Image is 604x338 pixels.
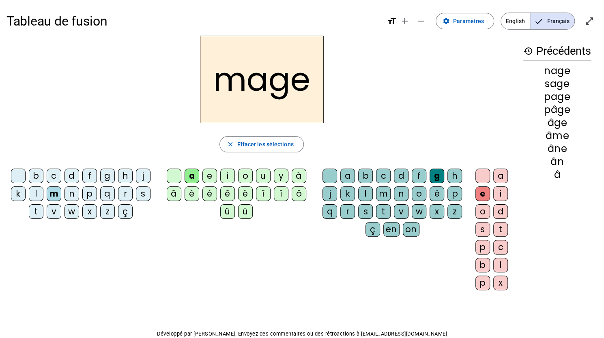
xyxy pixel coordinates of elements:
[118,204,133,219] div: ç
[453,16,484,26] span: Paramètres
[256,169,271,183] div: u
[292,186,306,201] div: ô
[238,204,253,219] div: ü
[82,186,97,201] div: p
[412,204,426,219] div: w
[413,13,429,29] button: Diminuer la taille de la police
[475,222,490,237] div: s
[403,222,419,237] div: on
[523,118,591,128] div: âge
[238,169,253,183] div: o
[340,186,355,201] div: k
[6,8,380,34] h1: Tableau de fusion
[118,186,133,201] div: r
[523,170,591,180] div: â
[226,141,234,148] mat-icon: close
[340,204,355,219] div: r
[523,131,591,141] div: âme
[412,186,426,201] div: o
[185,186,199,201] div: è
[358,169,373,183] div: b
[47,186,61,201] div: m
[530,13,574,29] span: Français
[82,169,97,183] div: f
[219,136,303,152] button: Effacer les sélections
[523,66,591,76] div: nage
[100,169,115,183] div: g
[523,92,591,102] div: page
[136,169,150,183] div: j
[430,186,444,201] div: é
[493,169,508,183] div: a
[292,169,306,183] div: à
[274,169,288,183] div: y
[493,240,508,255] div: c
[237,139,293,149] span: Effacer les sélections
[136,186,150,201] div: s
[202,169,217,183] div: e
[47,204,61,219] div: v
[501,13,575,30] mat-button-toggle-group: Language selection
[412,169,426,183] div: f
[220,169,235,183] div: i
[185,169,199,183] div: a
[64,186,79,201] div: n
[322,204,337,219] div: q
[274,186,288,201] div: ï
[29,169,43,183] div: b
[430,204,444,219] div: x
[475,258,490,272] div: b
[585,16,594,26] mat-icon: open_in_full
[493,186,508,201] div: i
[436,13,494,29] button: Paramètres
[416,16,426,26] mat-icon: remove
[501,13,530,29] span: English
[100,186,115,201] div: q
[118,169,133,183] div: h
[322,186,337,201] div: j
[358,204,373,219] div: s
[29,204,43,219] div: t
[202,186,217,201] div: é
[200,36,324,123] h2: mage
[475,240,490,255] div: p
[523,42,591,60] h3: Précédents
[29,186,43,201] div: l
[365,222,380,237] div: ç
[523,46,533,56] mat-icon: history
[475,186,490,201] div: e
[47,169,61,183] div: c
[220,186,235,201] div: ê
[100,204,115,219] div: z
[443,17,450,25] mat-icon: settings
[475,276,490,290] div: p
[493,204,508,219] div: d
[447,169,462,183] div: h
[493,258,508,272] div: l
[167,186,181,201] div: â
[523,157,591,167] div: ân
[11,186,26,201] div: k
[523,105,591,115] div: pâge
[376,204,391,219] div: t
[397,13,413,29] button: Augmenter la taille de la police
[376,186,391,201] div: m
[581,13,598,29] button: Entrer en plein écran
[475,204,490,219] div: o
[394,204,408,219] div: v
[256,186,271,201] div: î
[238,186,253,201] div: ë
[430,169,444,183] div: g
[340,169,355,183] div: a
[64,169,79,183] div: d
[400,16,410,26] mat-icon: add
[387,16,397,26] mat-icon: format_size
[394,169,408,183] div: d
[523,144,591,154] div: âne
[376,169,391,183] div: c
[64,204,79,219] div: w
[447,204,462,219] div: z
[493,222,508,237] div: t
[493,276,508,290] div: x
[358,186,373,201] div: l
